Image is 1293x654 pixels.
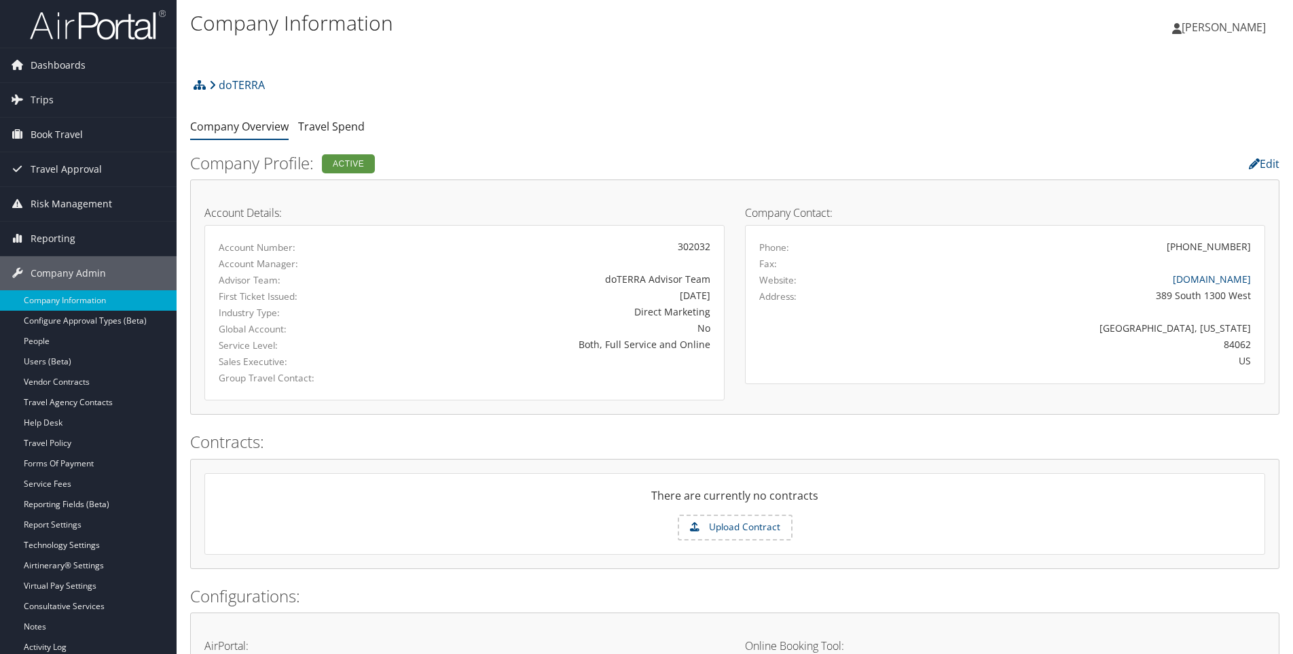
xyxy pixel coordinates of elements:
div: There are currently no contracts [205,487,1264,515]
label: Upload Contract [679,516,791,539]
div: doTERRA Advisor Team [389,272,710,286]
h4: Company Contact: [745,207,1265,218]
h2: Company Profile: [190,152,909,175]
label: Address: [759,290,797,303]
a: [PERSON_NAME] [1172,7,1279,48]
div: [DATE] [389,288,710,303]
h4: Online Booking Tool: [745,640,1265,651]
div: Both, Full Service and Online [389,337,710,351]
div: US [888,354,1252,368]
div: 84062 [888,337,1252,351]
h2: Contracts: [190,430,1279,453]
label: Industry Type: [219,306,369,320]
label: Account Manager: [219,257,369,271]
div: 302032 [389,239,710,254]
div: [GEOGRAPHIC_DATA], [US_STATE] [888,321,1252,335]
div: [PHONE_NUMBER] [1167,239,1251,254]
span: Company Admin [31,256,106,290]
a: [DOMAIN_NAME] [1173,273,1251,286]
a: Edit [1249,156,1279,171]
span: [PERSON_NAME] [1182,20,1266,35]
div: No [389,321,710,335]
a: Company Overview [190,119,289,134]
label: Advisor Team: [219,273,369,287]
label: Fax: [759,257,777,271]
label: Sales Executive: [219,355,369,368]
h4: Account Details: [204,207,725,218]
h2: Configurations: [190,585,1279,608]
label: Global Account: [219,322,369,336]
a: Travel Spend [298,119,365,134]
label: Service Level: [219,339,369,352]
div: 389 South 1300 West [888,288,1252,303]
label: First Ticket Issued: [219,290,369,303]
div: Active [322,154,375,173]
label: Phone: [759,241,789,254]
span: Book Travel [31,118,83,152]
div: Direct Marketing [389,305,710,319]
label: Group Travel Contact: [219,371,369,385]
span: Dashboards [31,48,86,82]
h1: Company Information [190,9,916,37]
a: doTERRA [209,71,265,99]
span: Trips [31,83,54,117]
span: Risk Management [31,187,112,221]
label: Website: [759,273,797,287]
span: Reporting [31,222,75,256]
h4: AirPortal: [204,640,725,651]
img: airportal-logo.png [30,9,166,41]
label: Account Number: [219,241,369,254]
span: Travel Approval [31,152,102,186]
